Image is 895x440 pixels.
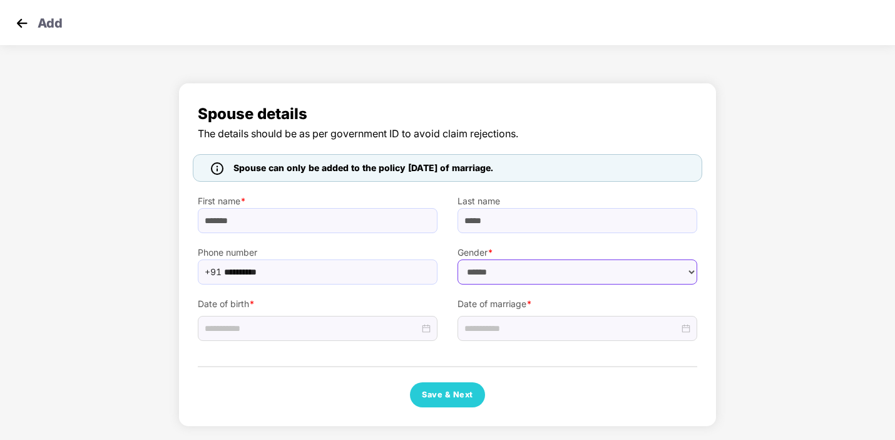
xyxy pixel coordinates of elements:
[410,382,485,407] button: Save & Next
[13,14,31,33] img: svg+xml;base64,PHN2ZyB4bWxucz0iaHR0cDovL3d3dy53My5vcmcvMjAwMC9zdmciIHdpZHRoPSIzMCIgaGVpZ2h0PSIzMC...
[198,297,437,311] label: Date of birth
[198,126,697,142] span: The details should be as per government ID to avoid claim rejections.
[198,194,437,208] label: First name
[205,263,222,281] span: +91
[458,194,697,208] label: Last name
[458,246,697,259] label: Gender
[198,246,437,259] label: Phone number
[233,161,493,175] span: Spouse can only be added to the policy [DATE] of marriage.
[38,14,63,29] p: Add
[211,162,223,175] img: icon
[458,297,697,311] label: Date of marriage
[198,102,697,126] span: Spouse details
